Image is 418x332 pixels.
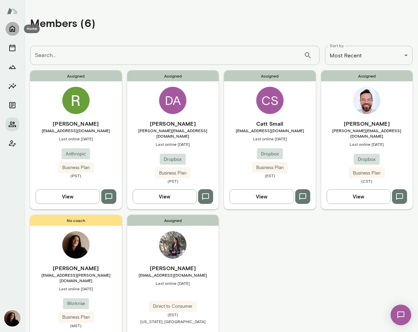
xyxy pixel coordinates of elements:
span: Last online [DATE] [321,141,413,147]
div: CS [256,87,284,114]
h6: [PERSON_NAME] [321,120,413,128]
button: Insights [5,79,19,93]
span: Anthropic [62,151,90,157]
img: Ryn Linthicum [62,87,90,114]
span: Assigned [30,70,122,81]
div: DA [159,87,186,114]
h6: Catt Small [224,120,316,128]
img: Mento [7,4,18,17]
span: Assigned [321,70,413,81]
span: No coach [30,215,122,226]
span: Workrise [63,300,89,307]
span: Business Plan [58,314,94,321]
span: (MST) [30,323,122,328]
span: [PERSON_NAME][EMAIL_ADDRESS][DOMAIN_NAME] [127,128,219,139]
h6: [PERSON_NAME] [30,120,122,128]
span: Assigned [127,215,219,226]
label: Sort by [330,43,344,49]
span: Last online [DATE] [127,280,219,286]
button: Home [5,22,19,36]
span: Dropbox [354,156,380,163]
img: Chris Meeks [353,87,380,114]
img: Fiona Nodar [4,310,21,327]
span: Direct to Consumer [149,303,197,310]
button: View [327,189,391,204]
span: (PST) [30,173,122,178]
span: Last online [DATE] [127,141,219,147]
button: Client app [5,137,19,150]
h4: Members (6) [30,16,95,29]
h6: [PERSON_NAME] [127,264,219,272]
span: (EST) [224,173,316,178]
span: [EMAIL_ADDRESS][DOMAIN_NAME] [224,128,316,133]
span: Last online [DATE] [30,136,122,141]
img: Jenesis M Gallego [159,231,186,259]
span: Business Plan [58,164,94,171]
button: Sessions [5,41,19,55]
button: Members [5,117,19,131]
span: [PERSON_NAME][EMAIL_ADDRESS][DOMAIN_NAME] [321,128,413,139]
h6: [PERSON_NAME] [30,264,122,272]
h6: [PERSON_NAME] [127,120,219,128]
span: [EMAIL_ADDRESS][PERSON_NAME][DOMAIN_NAME] [30,272,122,283]
button: Documents [5,98,19,112]
span: Dropbox [160,156,186,163]
button: View [230,189,294,204]
div: Most Recent [325,46,413,65]
span: Business Plan [252,164,288,171]
span: (EST) [127,312,219,317]
img: Fiona Nodar [62,231,90,259]
span: [EMAIL_ADDRESS][DOMAIN_NAME] [127,272,219,278]
button: View [36,189,100,204]
span: (PST) [127,178,219,184]
span: Last online [DATE] [30,286,122,291]
span: Assigned [127,70,219,81]
span: Assigned [224,70,316,81]
span: Business Plan [155,170,191,177]
span: Dropbox [257,151,283,157]
span: Last online [DATE] [224,136,316,141]
div: Home [24,25,40,33]
span: [US_STATE], [GEOGRAPHIC_DATA] [140,319,206,324]
span: Business Plan [349,170,384,177]
span: (CST) [321,178,413,184]
button: View [133,189,197,204]
button: Growth Plan [5,60,19,74]
span: [EMAIL_ADDRESS][DOMAIN_NAME] [30,128,122,133]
